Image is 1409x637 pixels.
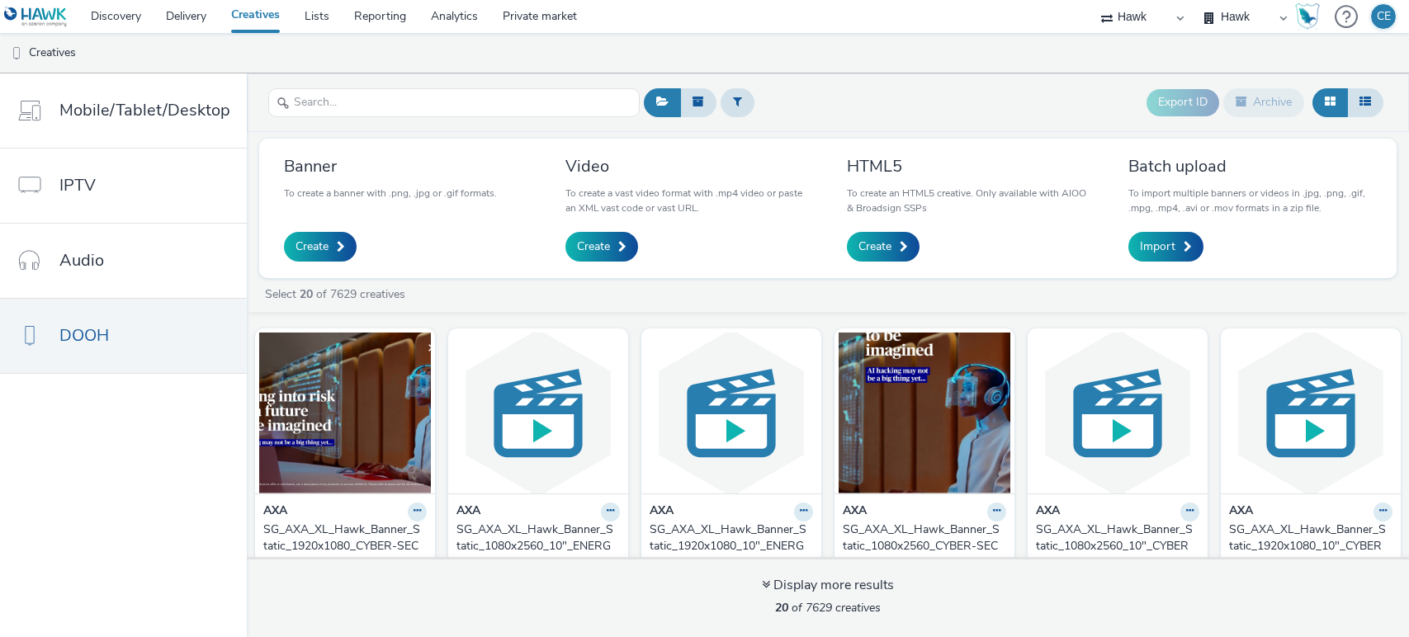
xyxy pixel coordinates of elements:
[300,286,313,302] strong: 20
[456,521,613,572] div: SG_AXA_XL_Hawk_Banner_Static_1080x2560_10"_ENERGY-TRANSITION_ENG_20251009
[259,333,431,493] img: SG_AXA_XL_Hawk_Banner_Static_1920x1080_CYBER-SECURITY_ENG_20251009 visual
[263,503,287,521] strong: AXA
[263,521,427,572] a: SG_AXA_XL_Hawk_Banner_Static_1920x1080_CYBER-SECURITY_ENG_20251009
[4,7,68,27] img: undefined Logo
[1128,155,1372,177] h3: Batch upload
[8,45,25,62] img: dooh
[1225,333,1397,493] img: SG_AXA_XL_Hawk_Banner_Static_1920x1080_10"_CYBER-SECURITY_ENG_20251009 visual
[839,333,1010,493] img: SG_AXA_XL_Hawk_Banner_Static_1080x2560_CYBER-SECURITY_ENG_20251009 visual
[1312,88,1348,116] button: Grid
[858,238,891,255] span: Create
[847,232,920,262] a: Create
[284,232,357,262] a: Create
[762,576,894,595] div: Display more results
[645,333,817,493] img: SG_AXA_XL_Hawk_Banner_Static_1920x1080_10"_ENERGY-TRANSITION_ENG_20251009 visual
[1128,232,1203,262] a: Import
[268,88,640,117] input: Search...
[775,600,881,616] span: of 7629 creatives
[1147,89,1219,116] button: Export ID
[843,521,1006,572] a: SG_AXA_XL_Hawk_Banner_Static_1080x2560_CYBER-SECURITY_ENG_20251009
[1036,521,1199,572] a: SG_AXA_XL_Hawk_Banner_Static_1080x2560_10"_CYBER-SECURITY_ENG_20251009
[650,521,806,572] div: SG_AXA_XL_Hawk_Banner_Static_1920x1080_10"_ENERGY-TRANSITION_ENG_20251009
[456,503,480,521] strong: AXA
[1295,3,1320,30] img: Hawk Academy
[59,98,230,122] span: Mobile/Tablet/Desktop
[263,286,412,302] a: Select of 7629 creatives
[843,503,867,521] strong: AXA
[847,155,1090,177] h3: HTML5
[650,503,674,521] strong: AXA
[59,173,96,197] span: IPTV
[577,238,610,255] span: Create
[1036,521,1193,572] div: SG_AXA_XL_Hawk_Banner_Static_1080x2560_10"_CYBER-SECURITY_ENG_20251009
[1140,238,1175,255] span: Import
[1032,333,1203,493] img: SG_AXA_XL_Hawk_Banner_Static_1080x2560_10"_CYBER-SECURITY_ENG_20251009 visual
[456,521,620,572] a: SG_AXA_XL_Hawk_Banner_Static_1080x2560_10"_ENERGY-TRANSITION_ENG_20251009
[565,186,809,215] p: To create a vast video format with .mp4 video or paste an XML vast code or vast URL.
[1229,521,1392,572] a: SG_AXA_XL_Hawk_Banner_Static_1920x1080_10"_CYBER-SECURITY_ENG_20251009
[1223,88,1304,116] button: Archive
[1377,4,1391,29] div: CE
[1128,186,1372,215] p: To import multiple banners or videos in .jpg, .png, .gif, .mpg, .mp4, .avi or .mov formats in a z...
[59,248,104,272] span: Audio
[775,600,788,616] strong: 20
[565,232,638,262] a: Create
[1229,503,1253,521] strong: AXA
[843,521,1000,572] div: SG_AXA_XL_Hawk_Banner_Static_1080x2560_CYBER-SECURITY_ENG_20251009
[650,521,813,572] a: SG_AXA_XL_Hawk_Banner_Static_1920x1080_10"_ENERGY-TRANSITION_ENG_20251009
[847,186,1090,215] p: To create an HTML5 creative. Only available with AIOO & Broadsign SSPs
[565,155,809,177] h3: Video
[452,333,624,493] img: SG_AXA_XL_Hawk_Banner_Static_1080x2560_10"_ENERGY-TRANSITION_ENG_20251009 visual
[263,521,420,572] div: SG_AXA_XL_Hawk_Banner_Static_1920x1080_CYBER-SECURITY_ENG_20251009
[284,186,497,201] p: To create a banner with .png, .jpg or .gif formats.
[1347,88,1383,116] button: Table
[1295,3,1326,30] a: Hawk Academy
[284,155,497,177] h3: Banner
[59,323,109,347] span: DOOH
[1229,521,1386,572] div: SG_AXA_XL_Hawk_Banner_Static_1920x1080_10"_CYBER-SECURITY_ENG_20251009
[296,238,329,255] span: Create
[1036,503,1060,521] strong: AXA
